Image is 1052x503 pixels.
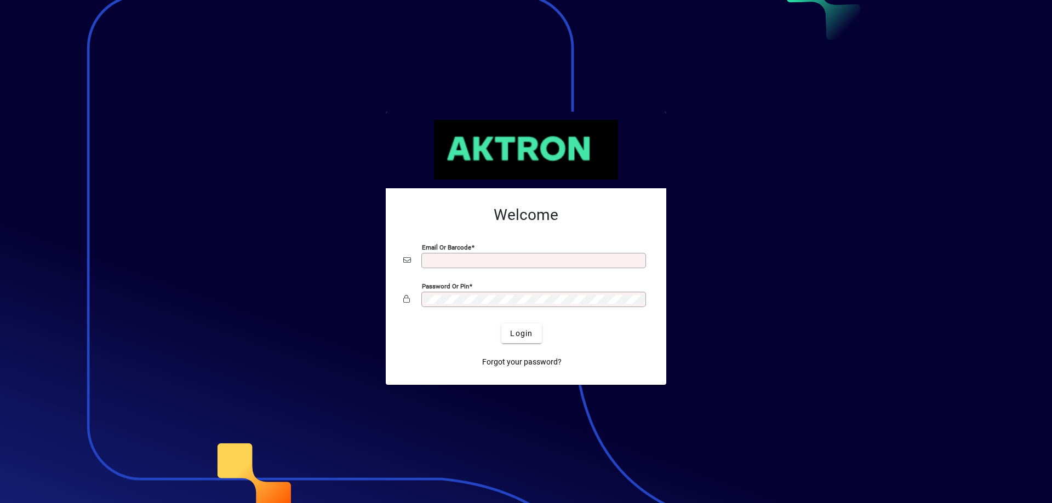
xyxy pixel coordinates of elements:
button: Login [501,323,541,343]
mat-label: Email or Barcode [422,244,471,251]
h2: Welcome [403,206,649,224]
span: Login [510,328,533,339]
a: Forgot your password? [478,352,566,372]
span: Forgot your password? [482,356,562,368]
mat-label: Password or Pin [422,282,469,290]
